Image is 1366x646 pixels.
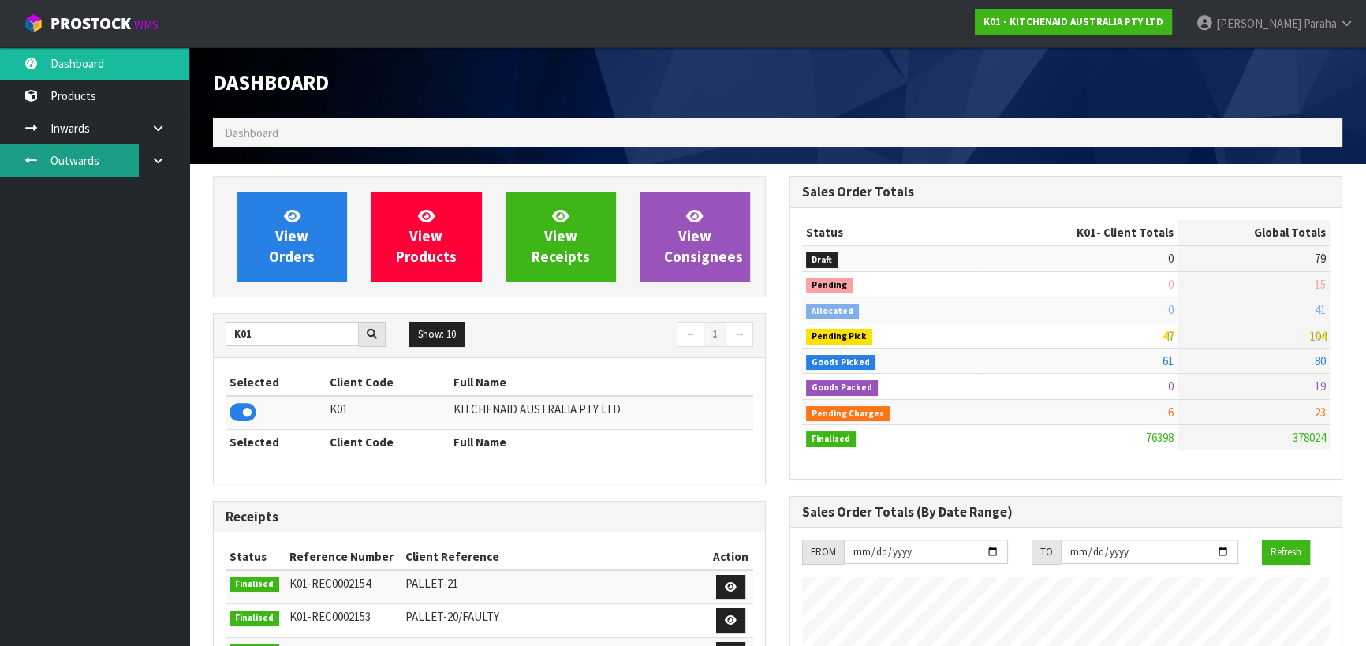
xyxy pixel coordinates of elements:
[225,125,278,140] span: Dashboard
[213,69,329,95] span: Dashboard
[226,430,326,455] th: Selected
[450,370,753,395] th: Full Name
[226,544,285,569] th: Status
[405,609,499,624] span: PALLET-20/FAULTY
[1216,16,1301,31] span: [PERSON_NAME]
[409,322,465,347] button: Show: 10
[806,355,875,371] span: Goods Picked
[226,322,359,346] input: Search clients
[806,380,878,396] span: Goods Packed
[396,207,457,266] span: View Products
[1262,540,1310,565] button: Refresh
[1315,277,1326,292] span: 15
[1304,16,1337,31] span: Paraha
[405,576,458,591] span: PALLET-21
[806,278,853,293] span: Pending
[450,396,753,430] td: KITCHENAID AUSTRALIA PTY LTD
[237,192,347,282] a: ViewOrders
[806,431,856,447] span: Finalised
[806,304,859,319] span: Allocated
[677,322,704,347] a: ←
[726,322,753,347] a: →
[1293,430,1326,445] span: 378024
[1163,353,1174,368] span: 61
[708,544,753,569] th: Action
[532,207,590,266] span: View Receipts
[1168,277,1174,292] span: 0
[285,544,401,569] th: Reference Number
[326,370,450,395] th: Client Code
[664,207,743,266] span: View Consignees
[1315,405,1326,420] span: 23
[1168,251,1174,266] span: 0
[1168,302,1174,317] span: 0
[50,13,131,34] span: ProStock
[1032,540,1061,565] div: TO
[704,322,726,347] a: 1
[975,9,1172,35] a: K01 - KITCHENAID AUSTRALIA PTY LTD
[401,544,707,569] th: Client Reference
[506,192,616,282] a: ViewReceipts
[806,329,872,345] span: Pending Pick
[1309,328,1326,343] span: 104
[326,430,450,455] th: Client Code
[1168,379,1174,394] span: 0
[24,13,43,33] img: cube-alt.png
[802,505,1330,520] h3: Sales Order Totals (By Date Range)
[802,185,1330,200] h3: Sales Order Totals
[1315,251,1326,266] span: 79
[450,430,753,455] th: Full Name
[806,252,838,268] span: Draft
[802,220,976,245] th: Status
[1315,379,1326,394] span: 19
[502,322,754,349] nav: Page navigation
[1163,328,1174,343] span: 47
[134,17,159,32] small: WMS
[269,207,315,266] span: View Orders
[1178,220,1330,245] th: Global Totals
[289,609,370,624] span: K01-REC0002153
[640,192,750,282] a: ViewConsignees
[1315,302,1326,317] span: 41
[230,577,279,592] span: Finalised
[226,510,753,525] h3: Receipts
[230,611,279,626] span: Finalised
[806,406,890,422] span: Pending Charges
[983,15,1163,28] strong: K01 - KITCHENAID AUSTRALIA PTY LTD
[976,220,1178,245] th: - Client Totals
[226,370,326,395] th: Selected
[1146,430,1174,445] span: 76398
[802,540,844,565] div: FROM
[371,192,481,282] a: ViewProducts
[326,396,450,430] td: K01
[1168,405,1174,420] span: 6
[1315,353,1326,368] span: 80
[1077,225,1096,240] span: K01
[289,576,370,591] span: K01-REC0002154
